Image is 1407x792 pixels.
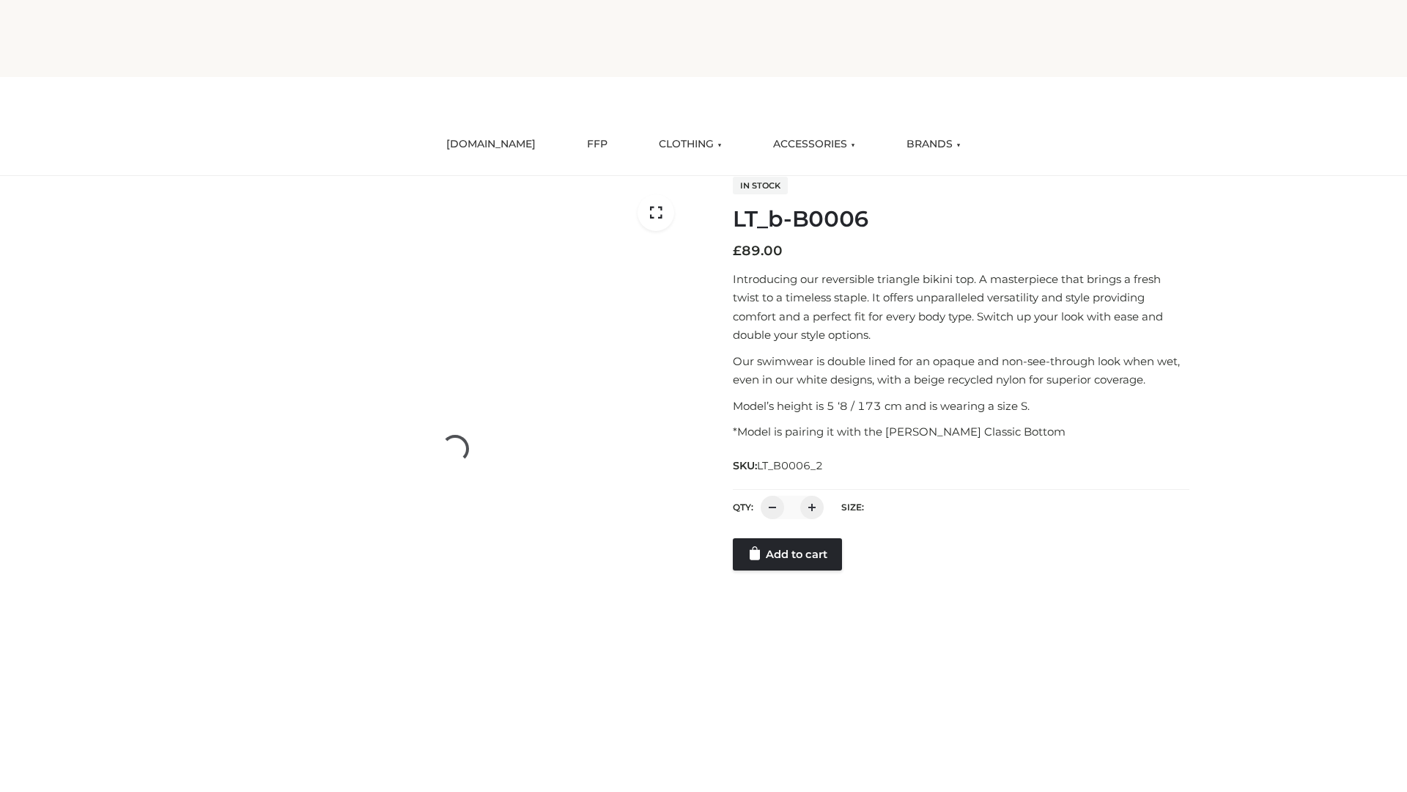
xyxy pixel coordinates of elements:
a: FFP [576,128,618,161]
span: £ [733,243,742,259]
span: In stock [733,177,788,194]
a: BRANDS [895,128,972,161]
label: QTY: [733,502,753,513]
a: [DOMAIN_NAME] [435,128,547,161]
a: CLOTHING [648,128,733,161]
span: SKU: [733,457,824,474]
h1: LT_b-B0006 [733,206,1189,232]
p: Introducing our reversible triangle bikini top. A masterpiece that brings a fresh twist to a time... [733,270,1189,345]
bdi: 89.00 [733,243,783,259]
p: *Model is pairing it with the [PERSON_NAME] Classic Bottom [733,422,1189,441]
a: ACCESSORIES [762,128,866,161]
label: Size: [841,502,864,513]
a: Add to cart [733,538,842,571]
span: LT_B0006_2 [757,459,823,472]
p: Model’s height is 5 ‘8 / 173 cm and is wearing a size S. [733,397,1189,416]
p: Our swimwear is double lined for an opaque and non-see-through look when wet, even in our white d... [733,352,1189,389]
